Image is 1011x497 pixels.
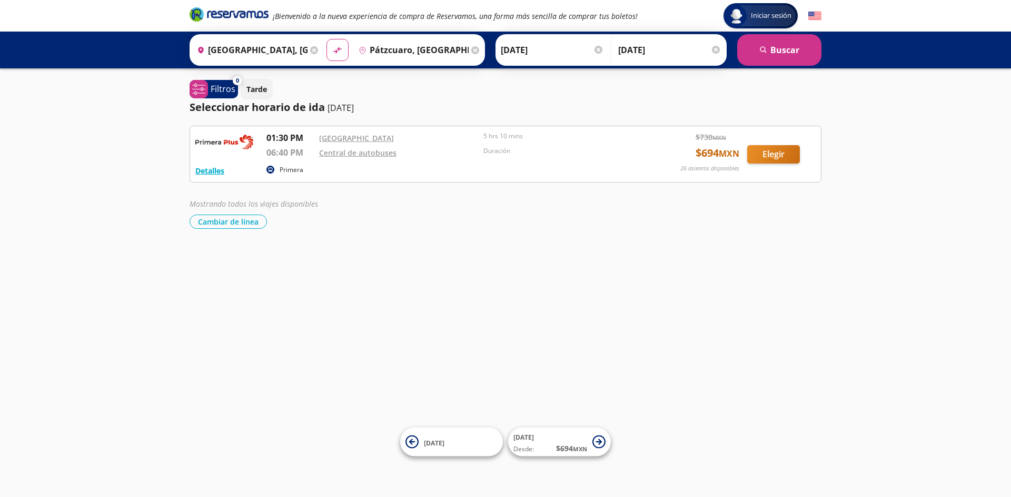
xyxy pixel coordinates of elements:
[266,146,314,159] p: 06:40 PM
[246,84,267,95] p: Tarde
[211,83,235,95] p: Filtros
[236,76,239,85] span: 0
[513,433,534,442] span: [DATE]
[190,6,269,25] a: Brand Logo
[190,215,267,229] button: Cambiar de línea
[424,438,444,447] span: [DATE]
[266,131,314,144] p: 01:30 PM
[501,37,604,63] input: Elegir Fecha
[808,9,821,23] button: English
[273,11,638,21] em: ¡Bienvenido a la nueva experiencia de compra de Reservamos, una forma más sencilla de comprar tus...
[696,145,739,161] span: $ 694
[328,102,354,114] p: [DATE]
[712,134,726,141] small: MXN
[737,34,821,66] button: Buscar
[195,165,224,176] button: Detalles
[190,99,325,115] p: Seleccionar horario de ida
[747,11,796,21] span: Iniciar sesión
[195,131,253,153] img: RESERVAMOS
[513,444,534,454] span: Desde:
[354,37,469,63] input: Buscar Destino
[319,133,394,143] a: [GEOGRAPHIC_DATA]
[556,443,587,454] span: $ 694
[280,165,303,175] p: Primera
[193,37,308,63] input: Buscar Origen
[190,199,318,209] em: Mostrando todos los viajes disponibles
[618,37,721,63] input: Opcional
[319,148,397,158] a: Central de autobuses
[483,131,642,141] p: 5 hrs 10 mins
[573,445,587,453] small: MXN
[241,79,273,99] button: Tarde
[508,428,611,457] button: [DATE]Desde:$694MXN
[680,164,739,173] p: 26 asientos disponibles
[190,80,238,98] button: 0Filtros
[190,6,269,22] i: Brand Logo
[747,145,800,164] button: Elegir
[696,131,726,143] span: $ 730
[483,146,642,156] p: Duración
[719,148,739,159] small: MXN
[400,428,503,457] button: [DATE]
